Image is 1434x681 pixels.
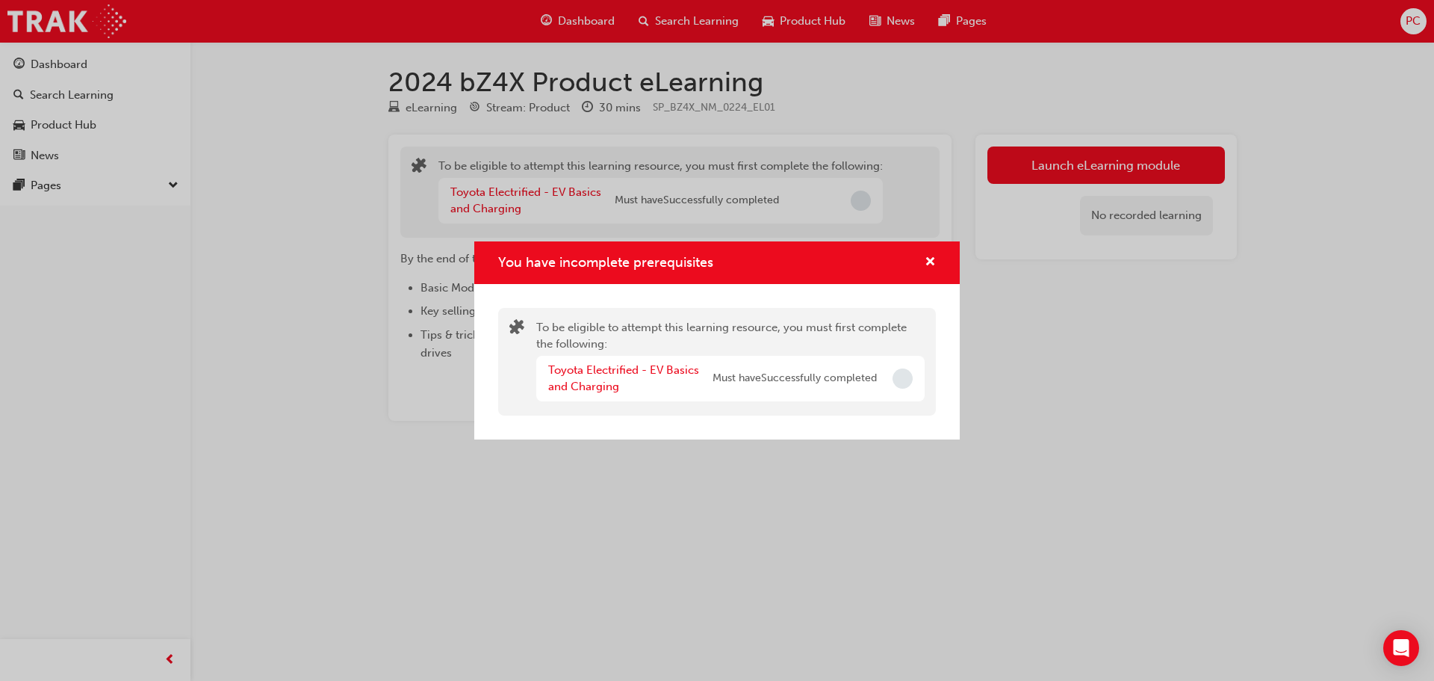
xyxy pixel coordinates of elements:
a: Toyota Electrified - EV Basics and Charging [548,363,699,394]
span: cross-icon [925,256,936,270]
div: To be eligible to attempt this learning resource, you must first complete the following: [536,319,925,404]
span: puzzle-icon [509,321,524,338]
div: Open Intercom Messenger [1383,630,1419,666]
span: Must have Successfully completed [713,370,877,387]
div: You have incomplete prerequisites [474,241,960,440]
button: cross-icon [925,253,936,272]
span: You have incomplete prerequisites [498,254,713,271]
span: Incomplete [893,369,913,389]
